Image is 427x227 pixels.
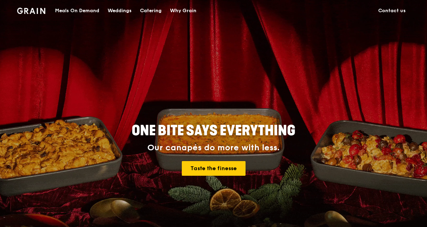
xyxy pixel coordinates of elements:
div: Catering [140,0,162,21]
div: Why Grain [170,0,196,21]
a: Taste the finesse [182,161,246,176]
div: Meals On Demand [55,0,99,21]
a: Contact us [374,0,410,21]
a: Weddings [103,0,136,21]
div: Our canapés do more with less. [88,143,339,153]
a: Catering [136,0,166,21]
div: Weddings [108,0,132,21]
img: Grain [17,8,45,14]
span: ONE BITE SAYS EVERYTHING [132,122,295,139]
a: Why Grain [166,0,201,21]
